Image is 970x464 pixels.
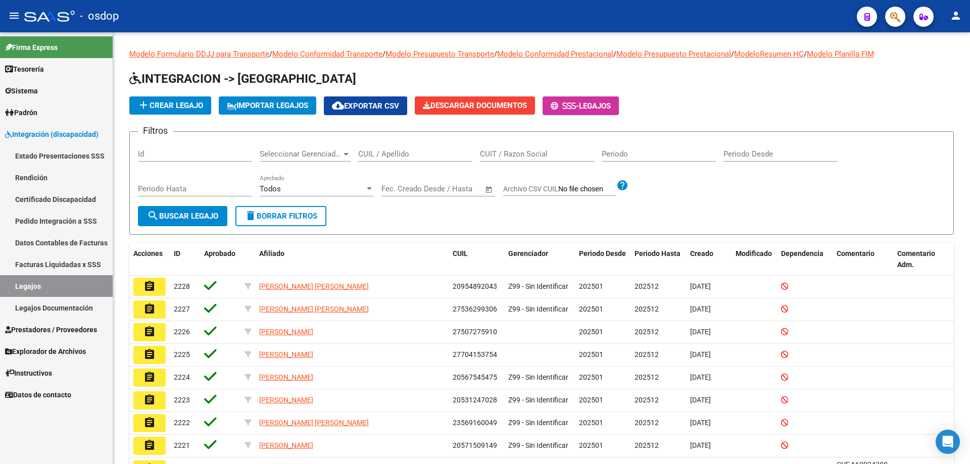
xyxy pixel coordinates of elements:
[833,243,893,276] datatable-header-cell: Comentario
[204,249,235,257] span: Aprobado
[174,305,190,313] span: 2227
[129,49,269,59] a: Modelo Formulario DDJJ para Transporte
[732,243,777,276] datatable-header-cell: Modificado
[170,243,200,276] datatable-header-cell: ID
[5,107,37,118] span: Padrón
[936,430,960,454] div: Open Intercom Messenger
[579,282,603,290] span: 202501
[453,441,497,449] span: 20571509149
[690,249,713,257] span: Creado
[616,49,731,59] a: Modelo Presupuesto Prestacional
[453,249,468,257] span: CUIL
[690,373,711,381] span: [DATE]
[579,441,603,449] span: 202501
[5,85,38,96] span: Sistema
[143,371,156,383] mat-icon: assignment
[174,350,190,358] span: 2225
[259,419,369,427] span: [PERSON_NAME] [PERSON_NAME]
[690,396,711,404] span: [DATE]
[777,243,833,276] datatable-header-cell: Dependencia
[690,441,711,449] span: [DATE]
[508,305,568,313] span: Z99 - Sin Identificar
[129,96,211,115] button: Crear Legajo
[259,396,313,404] span: [PERSON_NAME]
[635,350,659,358] span: 202512
[807,49,874,59] a: Modelo Planilla FIM
[635,396,659,404] span: 202512
[143,417,156,429] mat-icon: assignment
[543,96,619,115] button: -Legajos
[137,99,150,111] mat-icon: add
[508,396,568,404] span: Z99 - Sin Identificar
[734,49,804,59] a: ModeloResumen HC
[690,419,711,427] span: [DATE]
[449,243,504,276] datatable-header-cell: CUIL
[635,328,659,336] span: 202512
[579,396,603,404] span: 202501
[8,10,20,22] mat-icon: menu
[635,441,659,449] span: 202512
[147,210,159,222] mat-icon: search
[579,249,626,257] span: Periodo Desde
[5,324,97,335] span: Prestadores / Proveedores
[736,249,772,257] span: Modificado
[635,305,659,313] span: 202512
[5,389,71,400] span: Datos de contacto
[227,101,308,110] span: IMPORTAR LEGAJOS
[245,212,317,221] span: Borrar Filtros
[245,210,257,222] mat-icon: delete
[143,326,156,338] mat-icon: assignment
[324,96,407,115] button: Exportar CSV
[497,49,613,59] a: Modelo Conformidad Prestacional
[837,249,875,257] span: Comentario
[579,350,603,358] span: 202501
[579,373,603,381] span: 202501
[235,206,326,226] button: Borrar Filtros
[453,350,497,358] span: 27704153754
[453,396,497,404] span: 20531247028
[504,243,575,276] datatable-header-cell: Gerenciador
[174,249,180,257] span: ID
[174,282,190,290] span: 2228
[5,346,86,357] span: Explorador de Archivos
[259,373,313,381] span: [PERSON_NAME]
[453,419,497,427] span: 23569160049
[423,184,472,193] input: End date
[635,419,659,427] span: 202512
[272,49,382,59] a: Modelo Conformidad Transporte
[259,249,284,257] span: Afiliado
[5,368,52,379] span: Instructivos
[579,101,611,111] span: Legajos
[143,439,156,451] mat-icon: assignment
[453,305,497,313] span: 27536299306
[143,348,156,360] mat-icon: assignment
[579,419,603,427] span: 202501
[5,42,58,53] span: Firma Express
[508,249,548,257] span: Gerenciador
[129,243,170,276] datatable-header-cell: Acciones
[616,179,628,191] mat-icon: help
[579,328,603,336] span: 202501
[260,184,281,193] span: Todos
[551,101,579,111] span: -
[690,328,711,336] span: [DATE]
[259,282,369,290] span: [PERSON_NAME] [PERSON_NAME]
[133,249,163,257] span: Acciones
[423,101,527,110] span: Descargar Documentos
[143,280,156,292] mat-icon: assignment
[635,249,681,257] span: Periodo Hasta
[174,419,190,427] span: 2222
[143,303,156,315] mat-icon: assignment
[453,373,497,381] span: 20567545475
[575,243,630,276] datatable-header-cell: Periodo Desde
[690,350,711,358] span: [DATE]
[200,243,240,276] datatable-header-cell: Aprobado
[259,350,313,358] span: [PERSON_NAME]
[686,243,732,276] datatable-header-cell: Creado
[415,96,535,115] button: Descargar Documentos
[255,243,449,276] datatable-header-cell: Afiliado
[503,185,558,193] span: Archivo CSV CUIL
[635,373,659,381] span: 202512
[453,328,497,336] span: 27507275910
[5,129,99,140] span: Integración (discapacidad)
